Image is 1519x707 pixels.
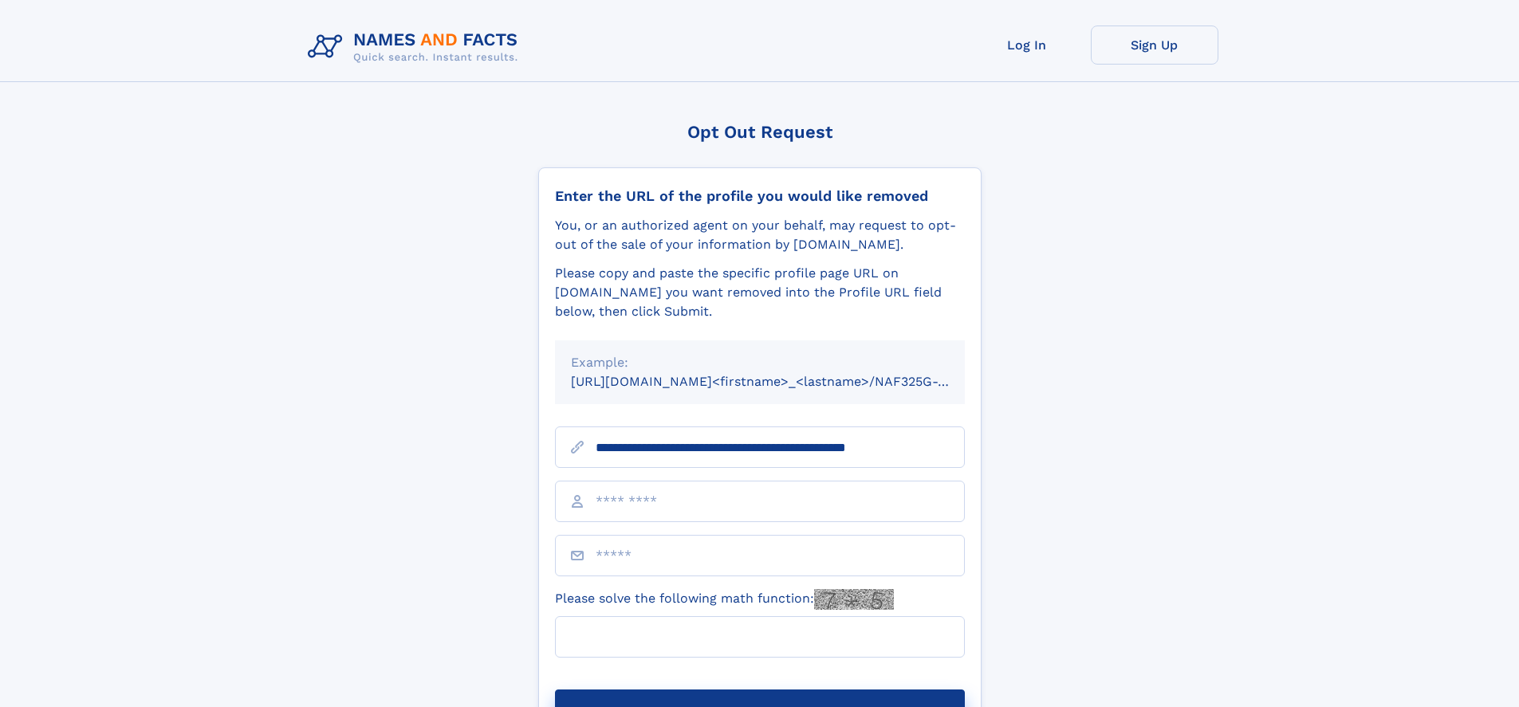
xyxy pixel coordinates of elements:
[555,187,965,205] div: Enter the URL of the profile you would like removed
[555,216,965,254] div: You, or an authorized agent on your behalf, may request to opt-out of the sale of your informatio...
[571,353,949,372] div: Example:
[301,26,531,69] img: Logo Names and Facts
[538,122,982,142] div: Opt Out Request
[963,26,1091,65] a: Log In
[555,589,894,610] label: Please solve the following math function:
[1091,26,1218,65] a: Sign Up
[555,264,965,321] div: Please copy and paste the specific profile page URL on [DOMAIN_NAME] you want removed into the Pr...
[571,374,995,389] small: [URL][DOMAIN_NAME]<firstname>_<lastname>/NAF325G-xxxxxxxx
